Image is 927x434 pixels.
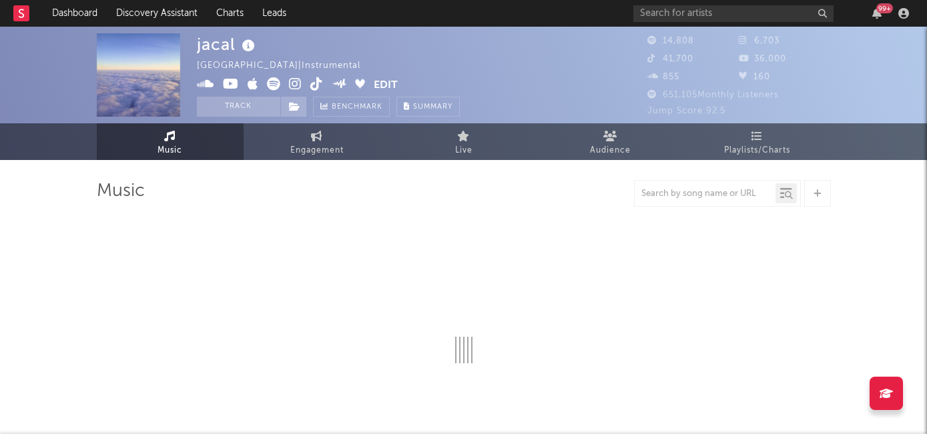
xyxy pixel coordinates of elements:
[413,103,452,111] span: Summary
[390,123,537,160] a: Live
[684,123,831,160] a: Playlists/Charts
[197,33,258,55] div: jacal
[739,73,770,81] span: 160
[647,91,779,99] span: 651,105 Monthly Listeners
[455,143,473,159] span: Live
[244,123,390,160] a: Engagement
[313,97,390,117] a: Benchmark
[332,99,382,115] span: Benchmark
[647,73,679,81] span: 855
[647,55,693,63] span: 41,700
[197,97,280,117] button: Track
[197,58,376,74] div: [GEOGRAPHIC_DATA] | Instrumental
[590,143,631,159] span: Audience
[724,143,790,159] span: Playlists/Charts
[739,37,780,45] span: 6,703
[537,123,684,160] a: Audience
[647,107,725,115] span: Jump Score: 92.5
[374,77,398,94] button: Edit
[635,189,776,199] input: Search by song name or URL
[739,55,786,63] span: 36,000
[633,5,834,22] input: Search for artists
[872,8,882,19] button: 99+
[396,97,460,117] button: Summary
[876,3,893,13] div: 99 +
[647,37,694,45] span: 14,808
[290,143,344,159] span: Engagement
[158,143,182,159] span: Music
[97,123,244,160] a: Music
